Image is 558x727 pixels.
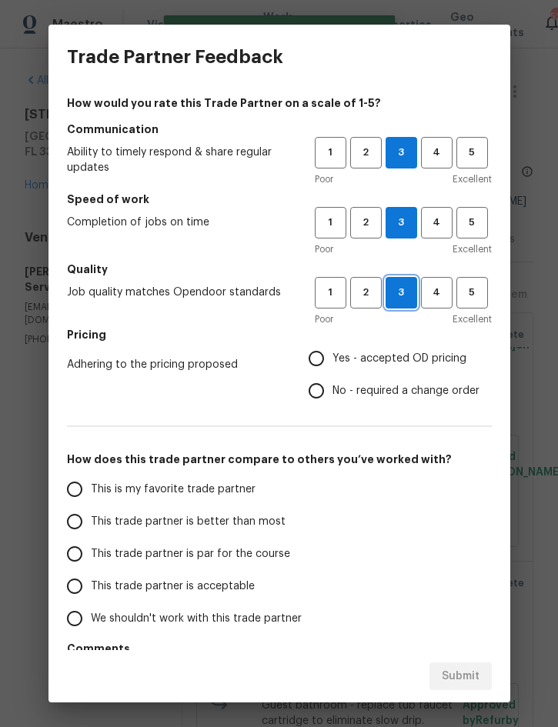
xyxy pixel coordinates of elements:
span: 4 [423,214,451,232]
span: This trade partner is better than most [91,514,286,530]
span: We shouldn't work with this trade partner [91,611,302,627]
div: Pricing [309,342,492,407]
button: 3 [386,207,417,238]
span: Excellent [453,172,492,187]
button: 3 [386,137,417,168]
span: 2 [352,214,380,232]
button: 2 [350,207,382,238]
span: 1 [316,284,345,302]
h3: Trade Partner Feedback [67,46,283,68]
h5: Communication [67,122,492,137]
span: 2 [352,284,380,302]
span: 5 [458,284,486,302]
span: 3 [386,284,416,302]
span: 5 [458,144,486,162]
span: Poor [315,242,333,257]
span: This is my favorite trade partner [91,482,256,498]
span: Excellent [453,242,492,257]
span: 1 [316,144,345,162]
button: 4 [421,137,453,168]
h5: Pricing [67,327,492,342]
h5: Quality [67,262,492,277]
button: 1 [315,137,346,168]
div: How does this trade partner compare to others you’ve worked with? [67,473,492,635]
span: 3 [386,144,416,162]
span: 2 [352,144,380,162]
span: No - required a change order [332,383,479,399]
h5: How does this trade partner compare to others you’ve worked with? [67,452,492,467]
span: Excellent [453,312,492,327]
span: 4 [423,284,451,302]
button: 2 [350,137,382,168]
button: 4 [421,277,453,308]
span: Poor [315,172,333,187]
span: This trade partner is par for the course [91,546,290,562]
span: 4 [423,144,451,162]
button: 2 [350,277,382,308]
button: 5 [456,137,488,168]
button: 3 [386,277,417,308]
span: 3 [386,214,416,232]
button: 5 [456,277,488,308]
h4: How would you rate this Trade Partner on a scale of 1-5? [67,95,492,111]
h5: Speed of work [67,192,492,207]
span: Yes - accepted OD pricing [332,351,466,367]
span: 5 [458,214,486,232]
button: 4 [421,207,453,238]
button: 1 [315,277,346,308]
span: Adhering to the pricing proposed [67,357,284,372]
span: 1 [316,214,345,232]
span: Ability to timely respond & share regular updates [67,145,290,175]
span: This trade partner is acceptable [91,579,255,595]
span: Poor [315,312,333,327]
button: 1 [315,207,346,238]
h5: Comments [67,641,492,656]
span: Completion of jobs on time [67,215,290,230]
span: Job quality matches Opendoor standards [67,285,290,300]
button: 5 [456,207,488,238]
